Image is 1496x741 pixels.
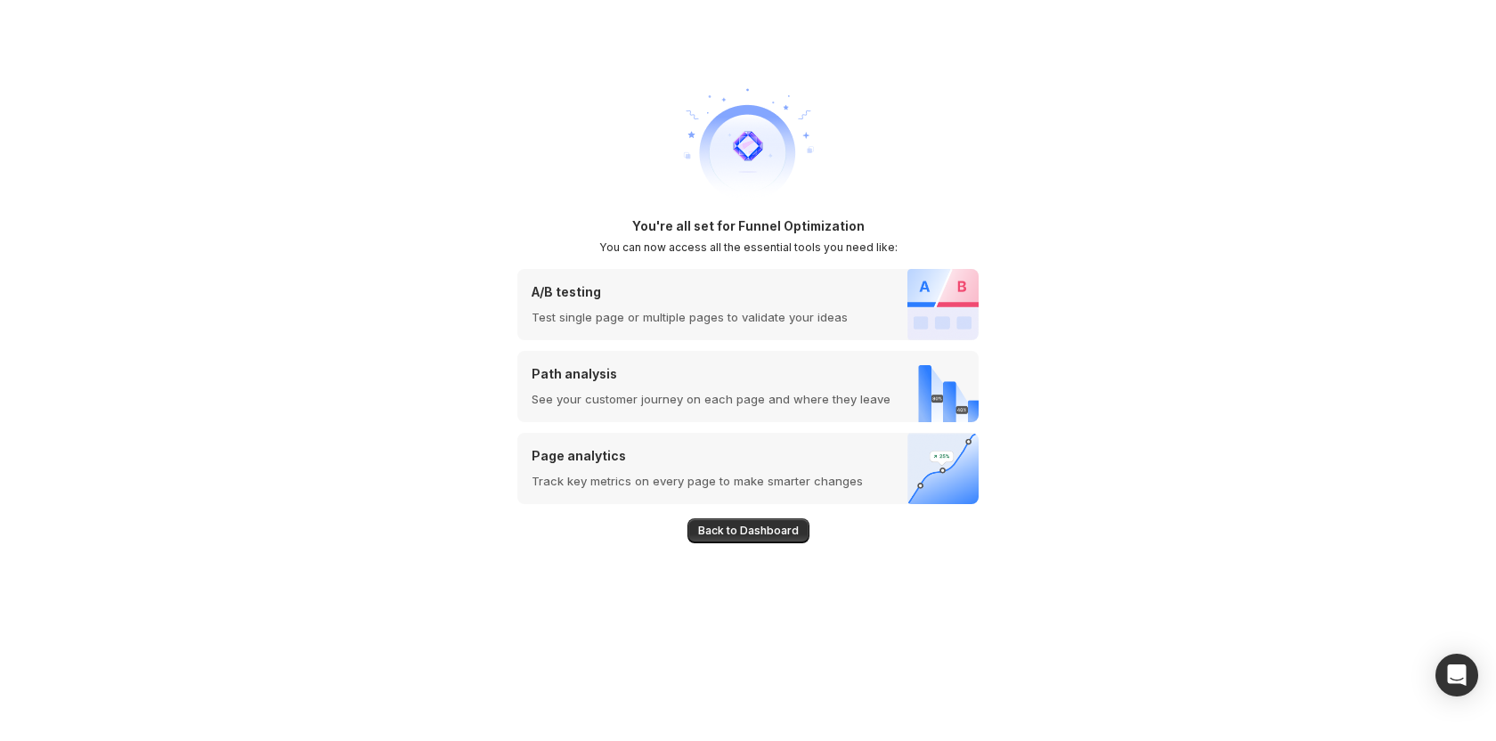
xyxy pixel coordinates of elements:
p: Path analysis [532,365,890,383]
p: See your customer journey on each page and where they leave [532,390,890,408]
img: A/B testing [907,269,979,340]
p: Track key metrics on every page to make smarter changes [532,472,863,490]
p: Page analytics [532,447,863,465]
img: welcome [677,75,819,217]
button: Back to Dashboard [687,518,809,543]
img: Page analytics [907,433,979,504]
img: Path analysis [900,351,979,422]
div: Open Intercom Messenger [1435,654,1478,696]
h2: You can now access all the essential tools you need like: [599,240,898,255]
p: A/B testing [532,283,848,301]
span: Back to Dashboard [698,524,799,538]
h1: You're all set for Funnel Optimization [632,217,865,235]
p: Test single page or multiple pages to validate your ideas [532,308,848,326]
